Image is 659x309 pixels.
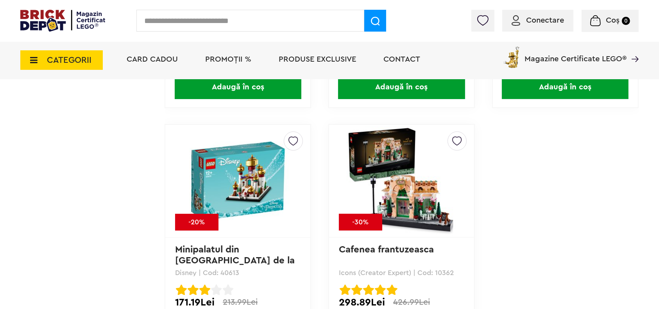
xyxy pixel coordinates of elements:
[393,298,430,306] span: 426.99Lei
[606,16,620,24] span: Coș
[375,284,386,295] img: Evaluare cu stele
[627,45,639,53] a: Magazine Certificate LEGO®
[340,284,351,295] img: Evaluare cu stele
[223,284,234,295] img: Evaluare cu stele
[279,55,356,63] a: Produse exclusive
[127,55,178,63] a: Card Cadou
[199,284,210,295] img: Evaluare cu stele
[47,56,91,64] span: CATEGORII
[205,55,251,63] a: PROMOȚII %
[526,16,564,24] span: Conectare
[175,269,301,276] p: Disney | Cod: 40613
[525,45,627,63] span: Magazine Certificate LEGO®
[622,17,630,25] small: 0
[339,269,464,276] p: Icons (Creator Expert) | Cod: 10362
[339,298,385,307] span: 298.89Lei
[338,75,465,99] span: Adaugă în coș
[387,284,398,295] img: Evaluare cu stele
[493,75,638,99] a: Adaugă în coș
[176,284,187,295] img: Evaluare cu stele
[183,142,293,220] img: Minipalatul din Agrabah de la Disney
[211,284,222,295] img: Evaluare cu stele
[175,298,215,307] span: 171.19Lei
[175,214,218,231] div: -20%
[383,55,420,63] a: Contact
[188,284,199,295] img: Evaluare cu stele
[223,298,258,306] span: 213.99Lei
[175,75,301,99] span: Adaugă în coș
[363,284,374,295] img: Evaluare cu stele
[175,245,297,276] a: Minipalatul din [GEOGRAPHIC_DATA] de la Disney
[502,75,629,99] span: Adaugă în coș
[347,126,456,236] img: Cafenea frantuzeasca
[339,214,382,231] div: -30%
[512,16,564,24] a: Conectare
[165,75,310,99] a: Adaugă în coș
[351,284,362,295] img: Evaluare cu stele
[329,75,474,99] a: Adaugă în coș
[339,245,434,254] a: Cafenea frantuzeasca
